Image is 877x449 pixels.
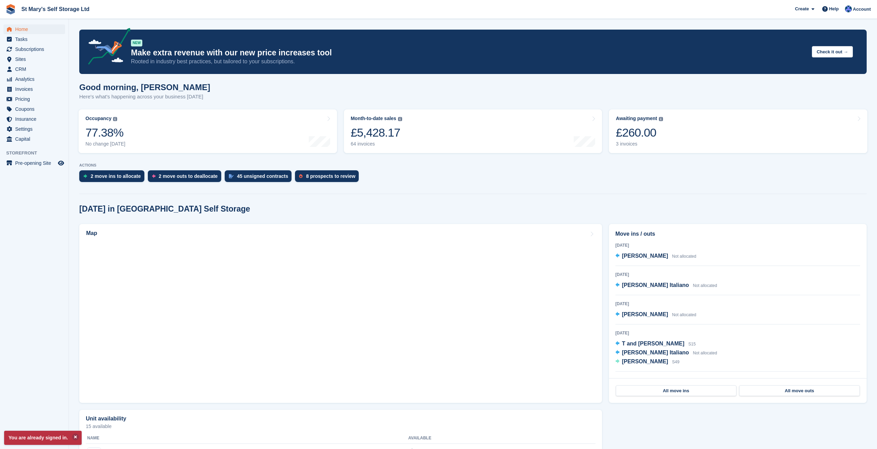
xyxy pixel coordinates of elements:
[15,134,57,144] span: Capital
[306,173,355,179] div: 8 prospects to review
[15,94,57,104] span: Pricing
[113,117,117,121] img: icon-info-grey-7440780725fd019a000dd9b08b2336e03edf1995a4989e88bcd33f0948082b44.svg
[79,204,250,214] h2: [DATE] in [GEOGRAPHIC_DATA] Self Storage
[622,341,684,346] span: T and [PERSON_NAME]
[615,340,696,349] a: T and [PERSON_NAME] S15
[299,174,303,178] img: prospect-51fa495bee0391a8d652442698ab0144808aea92771e9ea1ae160a38d050c398.svg
[159,173,218,179] div: 2 move outs to deallocate
[15,158,57,168] span: Pre-opening Site
[3,64,65,74] a: menu
[615,357,680,366] a: [PERSON_NAME] S49
[615,330,860,336] div: [DATE]
[6,150,69,157] span: Storefront
[15,84,57,94] span: Invoices
[15,124,57,134] span: Settings
[15,34,57,44] span: Tasks
[225,170,295,185] a: 45 unsigned contracts
[3,124,65,134] a: menu
[622,350,689,355] span: [PERSON_NAME] Italiano
[351,116,396,121] div: Month-to-date sales
[15,104,57,114] span: Coupons
[609,109,867,153] a: Awaiting payment £260.00 3 invoices
[85,126,125,140] div: 77.38%
[616,385,736,396] a: All move ins
[86,416,126,422] h2: Unit availability
[3,94,65,104] a: menu
[615,252,696,261] a: [PERSON_NAME] Not allocated
[15,74,57,84] span: Analytics
[693,283,717,288] span: Not allocated
[622,359,668,364] span: [PERSON_NAME]
[739,385,860,396] a: All move outs
[622,311,668,317] span: [PERSON_NAME]
[351,141,402,147] div: 64 invoices
[622,253,668,259] span: [PERSON_NAME]
[79,83,210,92] h1: Good morning, [PERSON_NAME]
[79,163,867,168] p: ACTIONS
[85,141,125,147] div: No change [DATE]
[616,116,657,121] div: Awaiting payment
[672,360,679,364] span: S49
[86,230,97,236] h2: Map
[616,126,663,140] div: £260.00
[86,433,408,444] th: Name
[3,158,65,168] a: menu
[853,6,871,13] span: Account
[616,141,663,147] div: 3 invoices
[15,64,57,74] span: CRM
[57,159,65,167] a: Preview store
[19,3,92,15] a: St Mary's Self Storage Ltd
[408,433,523,444] th: Available
[672,254,696,259] span: Not allocated
[672,312,696,317] span: Not allocated
[79,109,337,153] a: Occupancy 77.38% No change [DATE]
[131,48,806,58] p: Make extra revenue with our new price increases tool
[615,349,717,357] a: [PERSON_NAME] Italiano Not allocated
[82,28,131,67] img: price-adjustments-announcement-icon-8257ccfd72463d97f412b2fc003d46551f7dbcb40ab6d574587a9cd5c0d94...
[615,310,696,319] a: [PERSON_NAME] Not allocated
[615,281,717,290] a: [PERSON_NAME] Italiano Not allocated
[795,6,809,12] span: Create
[3,54,65,64] a: menu
[83,174,87,178] img: move_ins_to_allocate_icon-fdf77a2bb77ea45bf5b3d319d69a93e2d87916cf1d5bf7949dd705db3b84f3ca.svg
[86,424,595,429] p: 15 available
[3,74,65,84] a: menu
[295,170,362,185] a: 8 prospects to review
[615,377,860,383] div: [DATE]
[845,6,852,12] img: Matthew Keenan
[15,114,57,124] span: Insurance
[3,134,65,144] a: menu
[15,44,57,54] span: Subscriptions
[615,230,860,238] h2: Move ins / outs
[3,114,65,124] a: menu
[6,4,16,14] img: stora-icon-8386f47178a22dfd0bd8f6a31ec36ba5ce8667c1dd55bd0f319d3a0aa187defe.svg
[3,84,65,94] a: menu
[15,24,57,34] span: Home
[229,174,234,178] img: contract_signature_icon-13c848040528278c33f63329250d36e43548de30e8caae1d1a13099fd9432cc5.svg
[79,170,148,185] a: 2 move ins to allocate
[79,93,210,101] p: Here's what's happening across your business [DATE]
[812,46,853,57] button: Check it out →
[622,282,689,288] span: [PERSON_NAME] Italiano
[3,44,65,54] a: menu
[79,224,602,403] a: Map
[615,301,860,307] div: [DATE]
[3,34,65,44] a: menu
[15,54,57,64] span: Sites
[237,173,288,179] div: 45 unsigned contracts
[829,6,839,12] span: Help
[148,170,225,185] a: 2 move outs to deallocate
[3,104,65,114] a: menu
[398,117,402,121] img: icon-info-grey-7440780725fd019a000dd9b08b2336e03edf1995a4989e88bcd33f0948082b44.svg
[85,116,111,121] div: Occupancy
[659,117,663,121] img: icon-info-grey-7440780725fd019a000dd9b08b2336e03edf1995a4989e88bcd33f0948082b44.svg
[152,174,155,178] img: move_outs_to_deallocate_icon-f764333ba52eb49d3ac5e1228854f67142a1ed5810a6f6cc68b1a99e826820c5.svg
[344,109,602,153] a: Month-to-date sales £5,428.17 64 invoices
[131,40,142,46] div: NEW
[4,431,82,445] p: You are already signed in.
[91,173,141,179] div: 2 move ins to allocate
[693,351,717,355] span: Not allocated
[615,271,860,278] div: [DATE]
[688,342,695,346] span: S15
[131,58,806,65] p: Rooted in industry best practices, but tailored to your subscriptions.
